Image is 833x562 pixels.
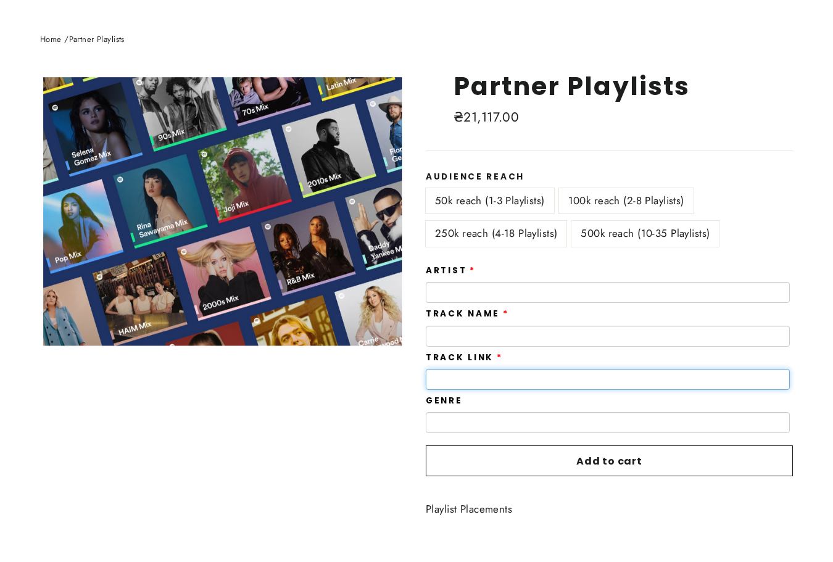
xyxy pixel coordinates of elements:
label: Artist [426,266,476,276]
label: Audience Reach [426,172,793,182]
span: Add to cart [576,454,642,468]
label: Genre [426,396,463,406]
label: 500k reach (10-35 Playlists) [571,221,719,246]
label: 50k reach (1-3 Playlists) [426,188,554,213]
a: Home [40,33,62,45]
label: Track Name [426,309,509,319]
nav: breadcrumbs [40,33,793,46]
button: Add to cart [426,445,793,476]
div: Playlist Placements [426,501,793,518]
label: 250k reach (4-18 Playlists) [426,221,566,246]
span: / [64,33,68,45]
label: 100k reach (2-8 Playlists) [559,188,694,213]
h1: Partner Playlists [454,71,793,101]
label: Track Link [426,353,503,363]
span: ₴21,117.00 [454,108,519,126]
